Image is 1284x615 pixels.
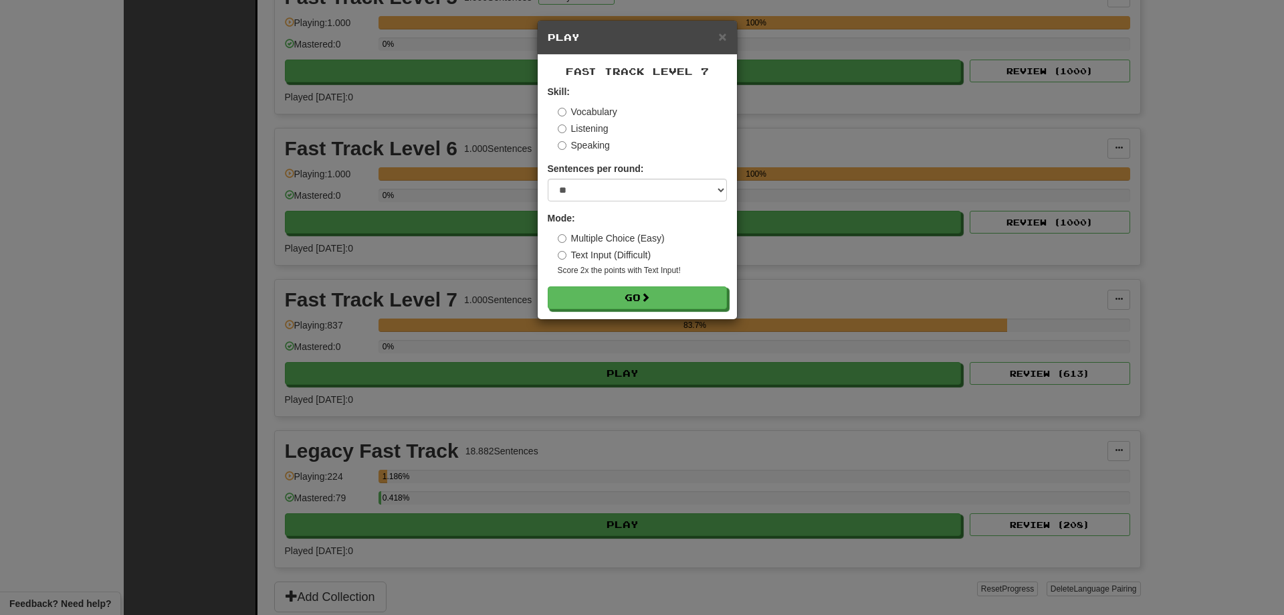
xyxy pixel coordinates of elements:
button: Go [548,286,727,309]
strong: Skill: [548,86,570,97]
label: Sentences per round: [548,162,644,175]
input: Speaking [558,141,566,150]
h5: Play [548,31,727,44]
input: Text Input (Difficult) [558,251,566,260]
span: × [718,29,726,44]
button: Close [718,29,726,43]
strong: Mode: [548,213,575,224]
label: Multiple Choice (Easy) [558,232,665,245]
span: Fast Track Level 7 [566,66,709,77]
label: Text Input (Difficult) [558,248,651,262]
label: Vocabulary [558,105,617,118]
input: Listening [558,124,566,133]
label: Listening [558,122,609,135]
small: Score 2x the points with Text Input ! [558,265,727,276]
input: Multiple Choice (Easy) [558,234,566,243]
input: Vocabulary [558,108,566,116]
label: Speaking [558,139,610,152]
